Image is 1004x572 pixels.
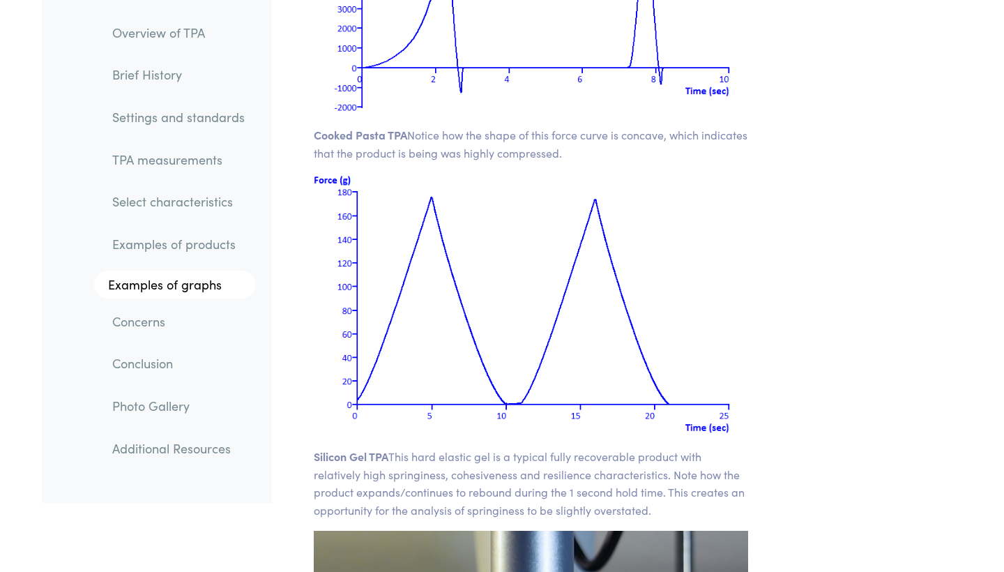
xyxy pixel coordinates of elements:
a: Overview of TPA [101,17,256,49]
a: Conclusion [101,348,256,380]
a: Brief History [101,59,256,91]
a: Examples of products [101,229,256,261]
a: Examples of graphs [94,271,256,299]
a: Photo Gallery [101,390,256,422]
a: Select characteristics [101,186,256,218]
span: Silicon Gel TPA [314,449,388,464]
span: Cooked Pasta TPA [314,127,407,142]
a: Settings and standards [101,101,256,133]
p: Notice how the shape of this force curve is concave, which indicates that the product is being wa... [314,126,748,162]
a: TPA measurements [101,144,256,176]
a: Concerns [101,306,256,338]
img: graph of silicon gel under compression [314,174,748,435]
a: Additional Resources [101,432,256,465]
p: This hard elastic gel is a typical fully recoverable product with relatively high springiness, co... [314,448,748,519]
